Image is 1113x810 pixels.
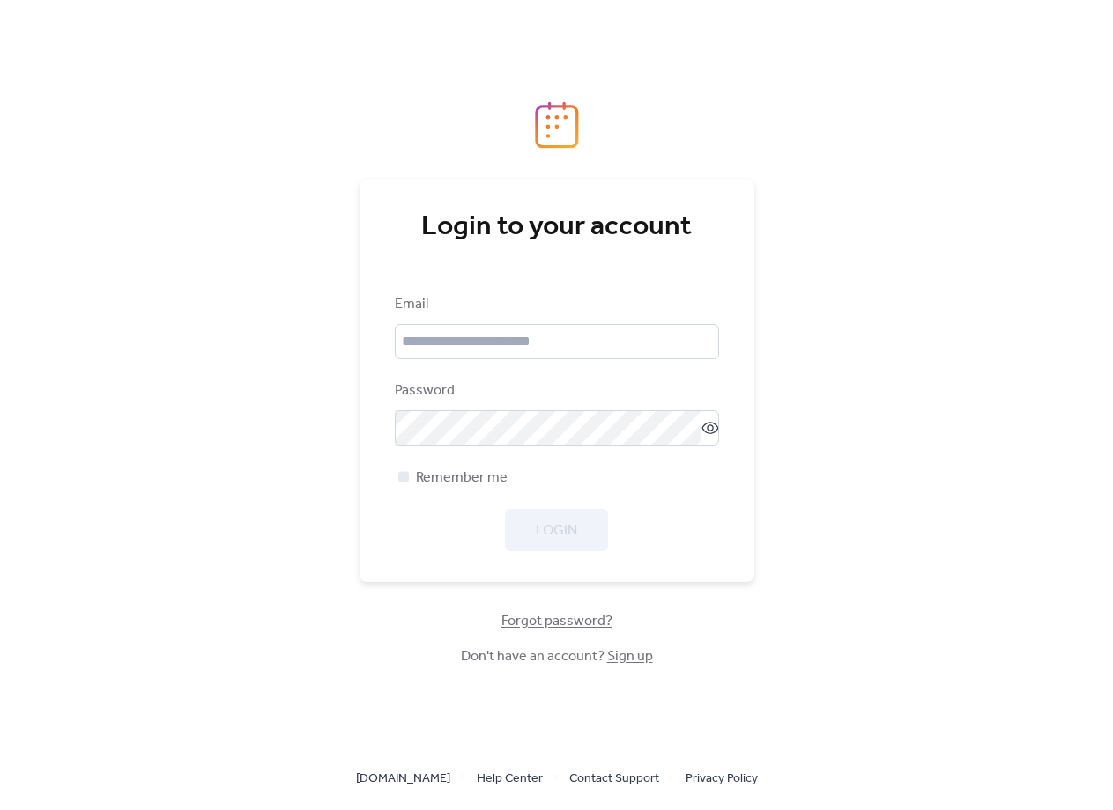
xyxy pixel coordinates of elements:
[395,210,719,245] div: Login to your account
[569,769,659,790] span: Contact Support
[569,767,659,789] a: Contact Support
[395,294,716,315] div: Email
[395,380,716,401] div: Password
[535,101,579,149] img: logo
[501,611,612,632] span: Forgot password?
[477,767,543,789] a: Help Center
[686,769,758,790] span: Privacy Policy
[356,767,450,789] a: [DOMAIN_NAME]
[356,769,450,790] span: [DOMAIN_NAME]
[501,616,612,626] a: Forgot password?
[686,767,758,789] a: Privacy Policy
[461,646,653,667] span: Don't have an account?
[607,643,653,670] a: Sign up
[416,468,508,489] span: Remember me
[477,769,543,790] span: Help Center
